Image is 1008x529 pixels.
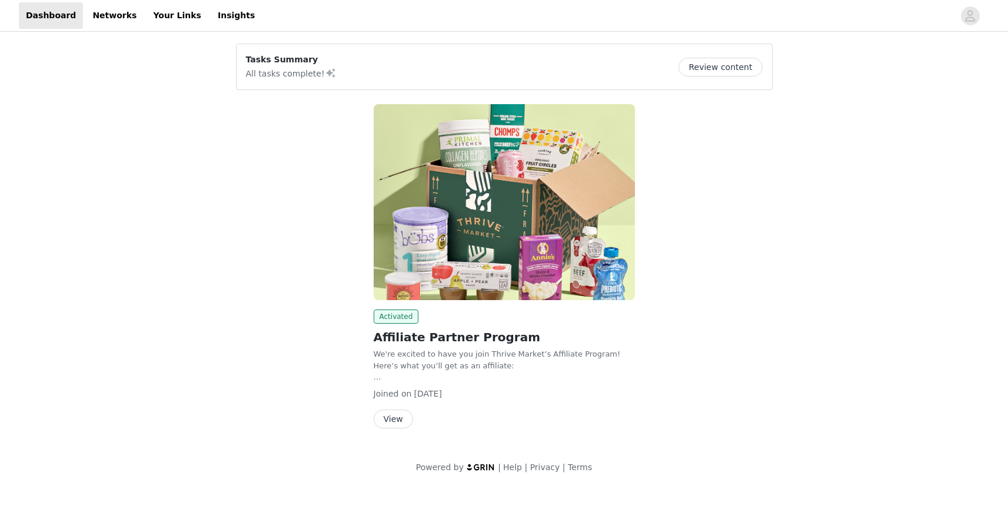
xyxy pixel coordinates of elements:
span: [DATE] [414,389,442,398]
button: View [374,410,413,428]
span: Joined on [374,389,412,398]
a: Help [503,463,522,472]
h2: Affiliate Partner Program [374,328,635,346]
a: Privacy [530,463,560,472]
span: | [524,463,527,472]
a: Insights [211,2,262,29]
a: Terms [568,463,592,472]
img: Thrive Market [374,104,635,300]
a: View [374,415,413,424]
div: avatar [964,6,976,25]
a: Your Links [146,2,208,29]
span: Powered by [416,463,464,472]
p: We're excited to have you join Thrive Market’s Affiliate Program! Here’s what you’ll get as an af... [374,348,635,371]
span: Activated [374,310,419,324]
img: logo [466,463,495,471]
button: Review content [678,58,762,76]
a: Networks [85,2,144,29]
span: | [563,463,565,472]
span: | [498,463,501,472]
p: Tasks Summary [246,54,337,66]
a: Dashboard [19,2,83,29]
p: All tasks complete! [246,66,337,80]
